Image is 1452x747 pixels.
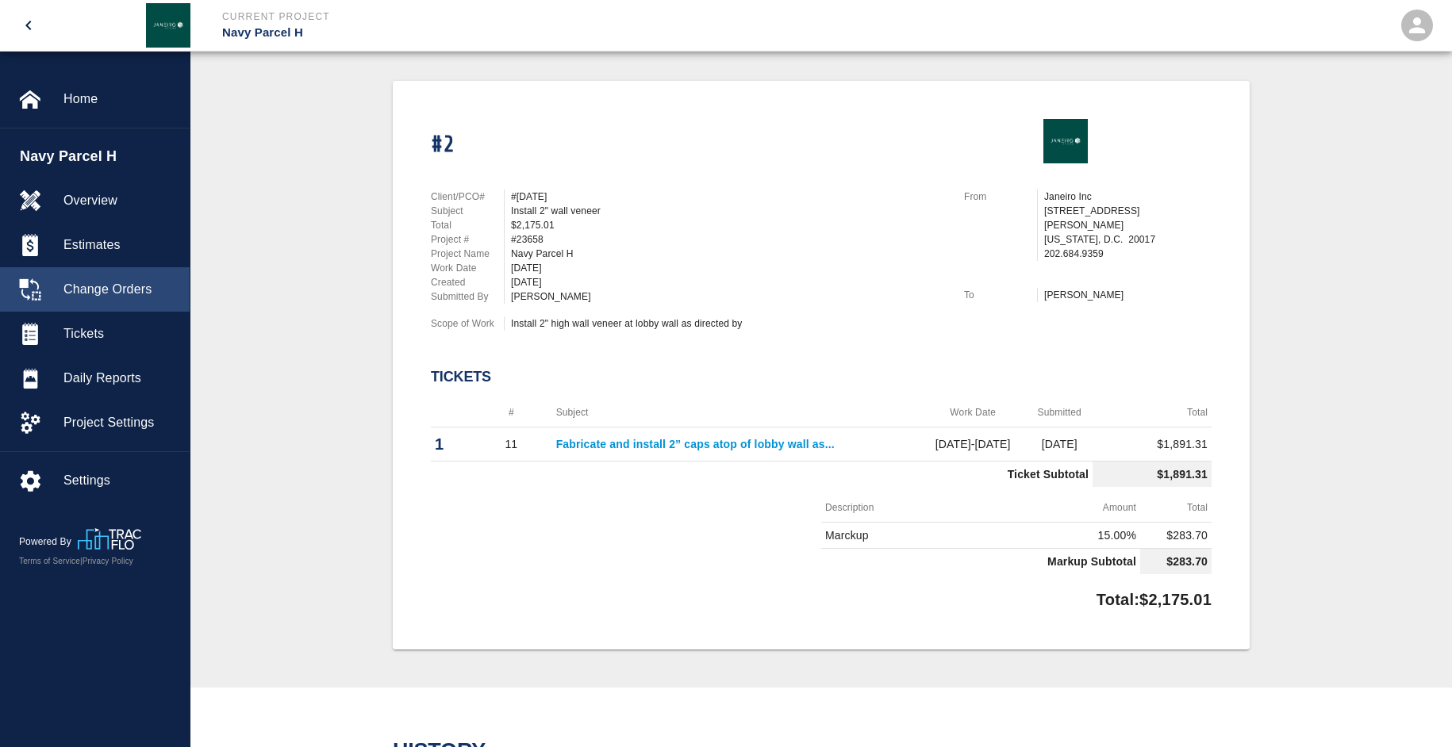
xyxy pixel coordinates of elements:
td: Ticket Subtotal [431,462,1093,488]
span: Tickets [63,324,177,343]
img: Janeiro Inc [1043,119,1088,163]
div: Navy Parcel H [511,247,945,261]
p: Subject [431,204,504,218]
h1: #2 [431,132,454,158]
td: $1,891.31 [1093,462,1212,488]
p: [STREET_ADDRESS][PERSON_NAME] [US_STATE], D.C. 20017 [1044,204,1212,247]
p: Created [431,275,504,289]
th: Work Date [920,398,1026,427]
div: Install 2" high wall veneer at lobby wall as directed by [511,316,945,331]
h2: Tickets [431,369,1212,386]
th: Submitted [1026,398,1093,427]
span: | [80,557,83,565]
td: $1,891.31 [1093,427,1212,462]
td: Markup Subtotal [821,549,1140,575]
td: [DATE] [1026,427,1093,462]
p: Navy Parcel H [222,24,812,42]
span: Navy Parcel H [20,146,182,167]
div: $2,175.01 [511,218,945,232]
p: To [964,288,1037,302]
p: Submitted By [431,289,504,304]
a: Terms of Service [19,557,80,565]
span: Home [63,90,177,109]
th: Total [1093,398,1212,427]
td: Marckup [821,523,981,549]
th: Total [1140,493,1212,523]
p: Total [431,218,504,232]
td: $283.70 [1140,523,1212,549]
img: Janeiro Inc [146,3,190,48]
td: 15.00% [981,523,1140,549]
span: Estimates [63,236,177,255]
td: 11 [471,427,552,462]
td: $283.70 [1140,549,1212,575]
th: # [471,398,552,427]
th: Amount [981,493,1140,523]
p: Powered By [19,534,78,549]
p: 1 [435,432,467,456]
p: Work Date [431,261,504,275]
div: [DATE] [511,275,945,289]
div: #23658 [511,232,945,247]
span: Project Settings [63,413,177,432]
p: Project Name [431,247,504,261]
button: open drawer [10,6,48,44]
p: From [964,190,1037,204]
iframe: Chat Widget [1373,671,1452,747]
div: #[DATE] [511,190,945,204]
p: Client/PCO# [431,190,504,204]
p: 202.684.9359 [1044,247,1212,261]
span: Settings [63,471,177,490]
span: Overview [63,191,177,210]
p: Total: $2,175.01 [1097,580,1212,611]
p: Current Project [222,10,812,24]
div: Install 2" wall veneer [511,204,945,218]
p: Janeiro Inc [1044,190,1212,204]
p: [PERSON_NAME] [1044,288,1212,302]
span: Change Orders [63,280,177,299]
p: Scope of Work [431,316,504,331]
th: Description [821,493,981,523]
img: TracFlo [78,528,141,550]
a: Fabricate and install 2” caps atop of lobby wall as... [556,438,835,450]
div: [PERSON_NAME] [511,289,945,304]
span: Daily Reports [63,369,177,388]
th: Subject [552,398,920,427]
td: [DATE]-[DATE] [920,427,1026,462]
a: Privacy Policy [83,557,133,565]
div: [DATE] [511,261,945,275]
p: Project # [431,232,504,247]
